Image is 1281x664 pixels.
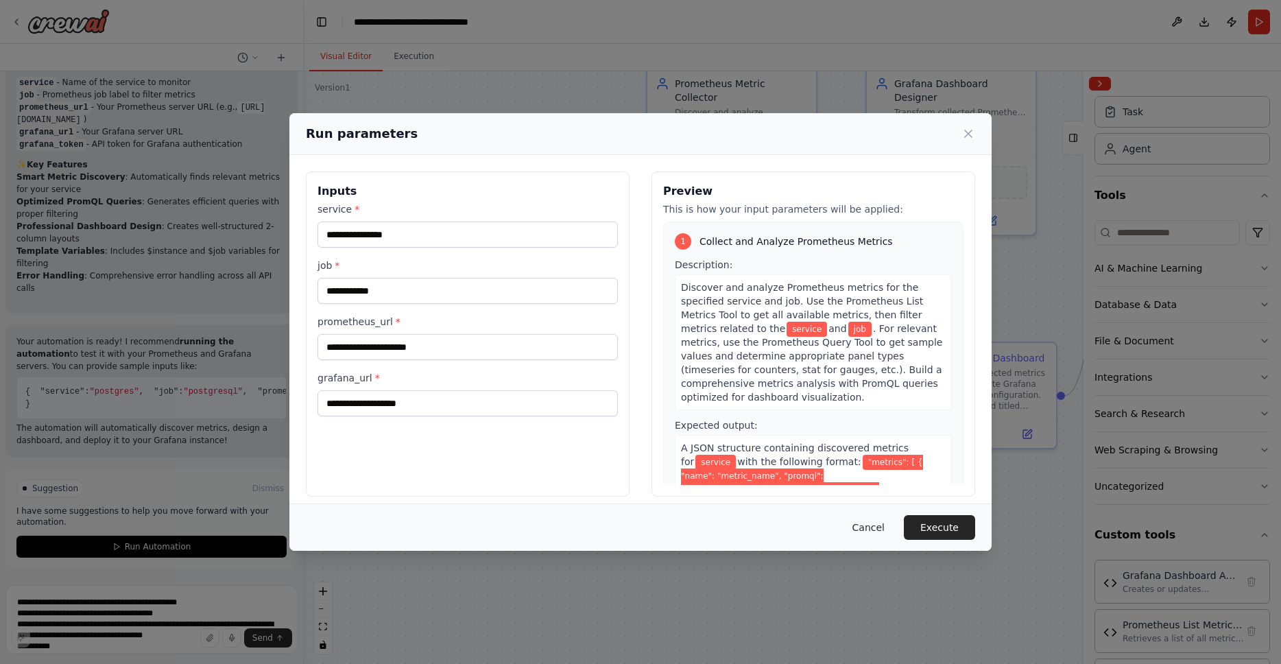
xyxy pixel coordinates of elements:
p: This is how your input parameters will be applied: [663,202,963,216]
label: prometheus_url [318,315,618,329]
span: with the following format: [737,456,861,467]
div: 1 [675,233,691,250]
span: Description: [675,259,732,270]
span: Collect and Analyze Prometheus Metrics [699,235,893,248]
label: grafana_url [318,371,618,385]
span: Expected output: [675,420,758,431]
span: Variable: job [848,322,872,337]
span: Discover and analyze Prometheus metrics for the specified service and job. Use the Prometheus Lis... [681,282,923,334]
h2: Run parameters [306,124,418,143]
label: job [318,259,618,272]
span: and [828,323,846,334]
h3: Preview [663,183,963,200]
span: . For relevant metrics, use the Prometheus Query Tool to get sample values and determine appropri... [681,323,942,403]
span: Variable: service [695,455,736,470]
button: Cancel [841,515,896,540]
button: Execute [904,515,975,540]
h3: Inputs [318,183,618,200]
span: Variable: service [787,322,827,337]
span: A JSON structure containing discovered metrics for [681,442,909,467]
label: service [318,202,618,216]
